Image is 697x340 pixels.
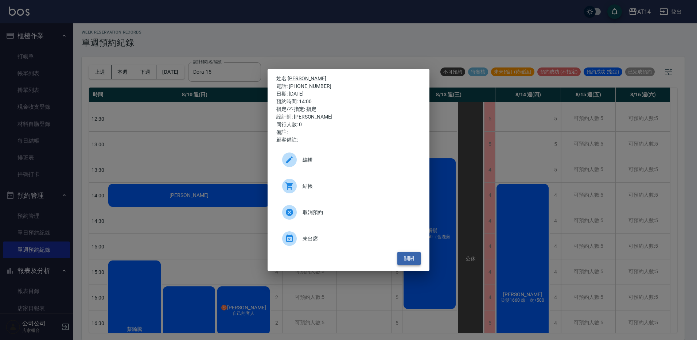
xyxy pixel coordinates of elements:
div: 日期: [DATE] [276,90,421,98]
button: 關閉 [397,252,421,265]
div: 設計師: [PERSON_NAME] [276,113,421,121]
div: 備註: [276,128,421,136]
div: 未出席 [276,228,421,249]
a: 編輯 [276,150,421,176]
span: 編輯 [303,156,415,164]
div: 預約時間: 14:00 [276,98,421,105]
a: 結帳 [276,176,421,202]
div: 電話: [PHONE_NUMBER] [276,82,421,90]
div: 編輯 [276,150,421,170]
div: 顧客備註: [276,136,421,144]
div: 結帳 [276,176,421,196]
div: 指定/不指定: 指定 [276,105,421,113]
div: 取消預約 [276,202,421,223]
span: 未出席 [303,235,415,243]
div: 同行人數: 0 [276,121,421,128]
a: [PERSON_NAME] [288,76,326,81]
span: 取消預約 [303,209,415,216]
p: 姓名: [276,75,421,82]
span: 結帳 [303,182,415,190]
